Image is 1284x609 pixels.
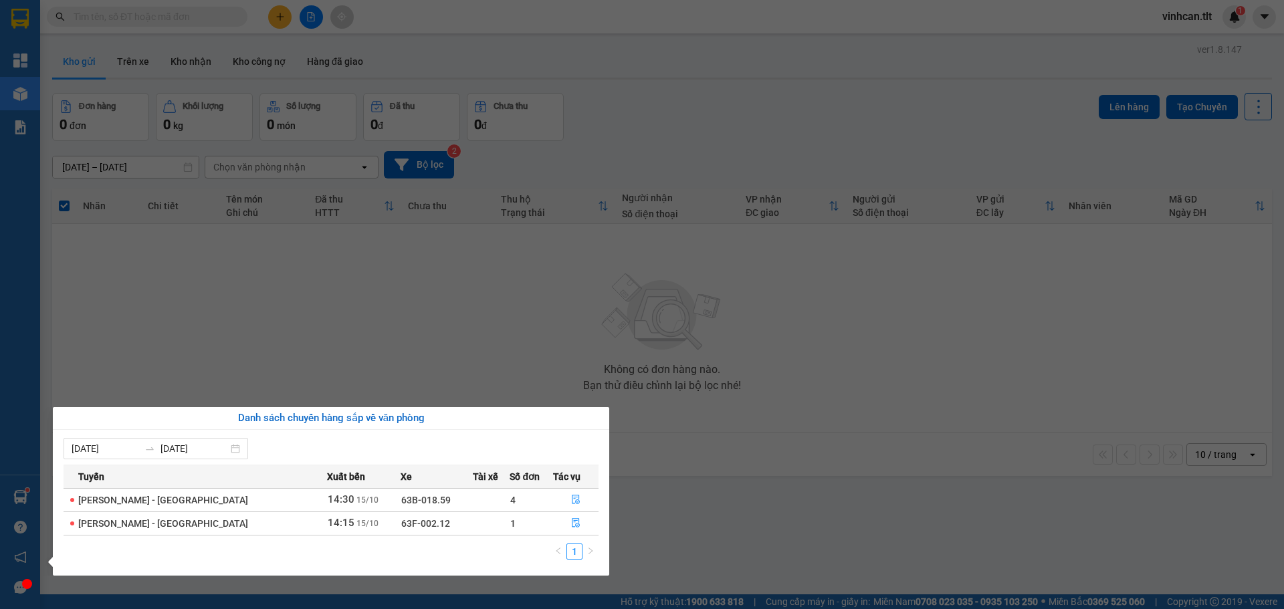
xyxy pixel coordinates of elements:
[78,495,248,505] span: [PERSON_NAME] - [GEOGRAPHIC_DATA]
[567,544,582,559] a: 1
[473,469,498,484] span: Tài xế
[554,513,598,534] button: file-done
[554,547,562,555] span: left
[64,410,599,427] div: Danh sách chuyến hàng sắp về văn phòng
[586,547,595,555] span: right
[401,469,412,484] span: Xe
[550,543,566,560] li: Previous Page
[356,495,379,505] span: 15/10
[144,443,155,454] span: swap-right
[327,469,365,484] span: Xuất bến
[554,489,598,511] button: file-done
[62,64,243,87] text: CTTLT1510250035
[401,495,451,505] span: 63B-018.59
[7,96,298,131] div: [PERSON_NAME]
[566,543,582,560] li: 1
[160,441,228,456] input: Đến ngày
[510,469,540,484] span: Số đơn
[328,493,354,505] span: 14:30
[582,543,599,560] li: Next Page
[550,543,566,560] button: left
[571,495,580,505] span: file-done
[571,518,580,529] span: file-done
[510,518,516,529] span: 1
[72,441,139,456] input: Từ ngày
[582,543,599,560] button: right
[510,495,516,505] span: 4
[401,518,450,529] span: 63F-002.12
[328,517,354,529] span: 14:15
[78,469,104,484] span: Tuyến
[78,518,248,529] span: [PERSON_NAME] - [GEOGRAPHIC_DATA]
[553,469,580,484] span: Tác vụ
[356,519,379,528] span: 15/10
[144,443,155,454] span: to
